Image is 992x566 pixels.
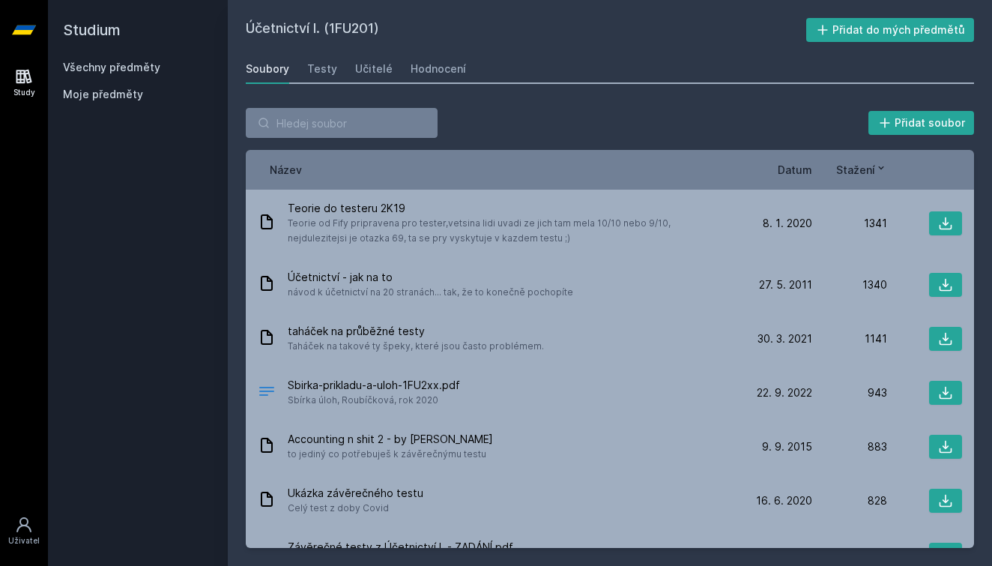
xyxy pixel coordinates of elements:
div: 1341 [812,216,887,231]
button: Stažení [836,162,887,178]
span: Sbirka-prikladu-a-uloh-1FU2xx.pdf [288,378,460,393]
span: 27. 5. 2011 [759,277,812,292]
span: Stažení [836,162,875,178]
div: Uživatel [8,535,40,547]
div: 805 [812,547,887,562]
span: Moje předměty [63,87,143,102]
a: Hodnocení [411,54,466,84]
div: PDF [258,544,276,566]
a: Uživatel [3,508,45,554]
div: PDF [258,382,276,404]
div: Učitelé [355,61,393,76]
span: 18. 1. 2023 [758,547,812,562]
a: Učitelé [355,54,393,84]
span: Taháček na takové ty špeky, které jsou často problémem. [288,339,544,354]
span: Teorie do testeru 2K19 [288,201,731,216]
div: 1340 [812,277,887,292]
span: Ukázka závěrečného testu [288,486,423,501]
input: Hledej soubor [246,108,438,138]
span: Sbírka úloh, Roubíčková, rok 2020 [288,393,460,408]
span: Accounting n shit 2 - by [PERSON_NAME] [288,432,493,447]
span: 8. 1. 2020 [763,216,812,231]
span: 30. 3. 2021 [757,331,812,346]
div: 828 [812,493,887,508]
span: 9. 9. 2015 [762,439,812,454]
button: Název [270,162,302,178]
div: Testy [307,61,337,76]
span: Celý test z doby Covid [288,501,423,516]
span: návod k účetnictví na 20 stranách... tak, že to konečně pochopíte [288,285,573,300]
div: 883 [812,439,887,454]
span: Závěrečné testy z Účetnictví I. - ZADÁNÍ.pdf [288,540,634,555]
div: Soubory [246,61,289,76]
span: Teorie od Fify pripravena pro tester,vetsina lidi uvadi ze jich tam mela 10/10 nebo 9/10, nejdule... [288,216,731,246]
a: Testy [307,54,337,84]
a: Všechny předměty [63,61,160,73]
a: Study [3,60,45,106]
div: 1141 [812,331,887,346]
button: Datum [778,162,812,178]
button: Přidat soubor [868,111,975,135]
span: Účetnictví - jak na to [288,270,573,285]
span: 16. 6. 2020 [756,493,812,508]
a: Soubory [246,54,289,84]
div: 943 [812,385,887,400]
h2: Účetnictví I. (1FU201) [246,18,806,42]
button: Přidat do mých předmětů [806,18,975,42]
span: 22. 9. 2022 [757,385,812,400]
span: taháček na průběžné testy [288,324,544,339]
div: Study [13,87,35,98]
div: Hodnocení [411,61,466,76]
span: to jediný co potřebuješ k závěrečnýmu testu [288,447,493,462]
